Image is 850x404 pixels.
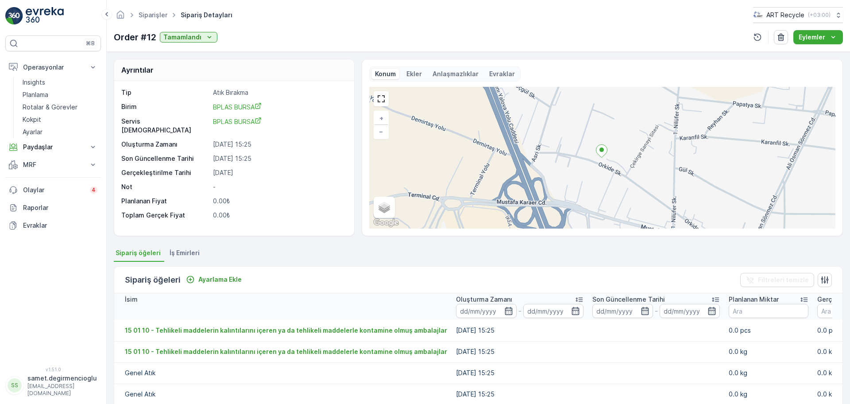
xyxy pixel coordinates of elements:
p: Ayrıntılar [121,65,154,75]
span: İş Emirleri [170,249,200,257]
p: Toplam Gerçek Fiyat [121,211,185,220]
span: − [379,128,383,135]
p: 0.0 kg [729,347,808,356]
a: Siparişler [139,11,167,19]
a: Rotalar & Görevler [19,101,101,113]
p: Evraklar [489,70,515,78]
input: dd/mm/yyyy [660,304,720,318]
td: [DATE] 15:25 [452,341,588,362]
button: SSsamet.degirmencioglu[EMAIL_ADDRESS][DOMAIN_NAME] [5,374,101,397]
button: Ayarlama Ekle [182,274,245,285]
td: [DATE] 15:25 [452,362,588,384]
p: Ayarlar [23,128,42,136]
a: Bu bölgeyi Google Haritalar'da açın (yeni pencerede açılır) [371,217,401,229]
a: Planlama [19,89,101,101]
button: Filtreleri temizle [740,273,814,287]
p: [DATE] 15:25 [213,140,345,149]
p: Sipariş öğeleri [125,274,181,286]
p: Planlama [23,90,48,99]
p: Son Güncellenme Tarihi [592,295,665,304]
img: logo_light-DOdMpM7g.png [26,7,64,25]
a: Kokpit [19,113,101,126]
p: Planlanan Fiyat [121,197,167,206]
p: Rotalar & Görevler [23,103,77,112]
p: Olaylar [23,186,85,194]
span: sipariş detayları [179,11,234,19]
p: Son Güncellenme Tarihi [121,154,209,163]
p: Not [121,183,209,191]
p: ⌘B [86,40,95,47]
td: [DATE] 15:25 [452,320,588,341]
div: SS [8,378,22,392]
p: [EMAIL_ADDRESS][DOMAIN_NAME] [27,383,97,397]
a: 15 01 10 - Tehlikeli maddelerin kalıntılarını içeren ya da tehlikeli maddelerle kontamine olmuş a... [125,326,447,335]
p: Paydaşlar [23,143,83,151]
p: - [213,183,345,191]
p: Konum [375,70,396,78]
button: Operasyonlar [5,58,101,76]
p: Filtreleri temizle [758,276,809,284]
a: Evraklar [5,217,101,234]
a: Ayarlar [19,126,101,138]
button: MRF [5,156,101,174]
span: BPLAS BURSA [213,103,262,111]
p: MRF [23,160,83,169]
p: samet.degirmencioglu [27,374,97,383]
span: v 1.51.0 [5,367,101,372]
p: Order #12 [114,31,156,44]
a: Uzaklaştır [375,125,388,138]
p: ( +03:00 ) [808,12,831,19]
span: Sipariş öğeleri [116,249,161,257]
p: [DATE] 15:25 [213,154,345,163]
p: Ayarlama Ekle [198,275,242,284]
input: dd/mm/yyyy [592,304,653,318]
p: - [655,306,658,316]
button: ART Recycle(+03:00) [753,7,843,23]
p: Operasyonlar [23,63,83,72]
input: dd/mm/yyyy [456,304,517,318]
p: 0.0 kg [729,390,808,399]
p: Servis [DEMOGRAPHIC_DATA] [121,117,209,135]
span: 0.00₺ [213,211,230,219]
p: Planlanan Miktar [729,295,779,304]
img: image_23.png [753,10,763,20]
button: Eylemler [793,30,843,44]
span: + [379,114,383,122]
p: ART Recycle [766,11,804,19]
p: 4 [92,186,96,194]
p: 0.0 pcs [729,326,808,335]
a: View Fullscreen [375,92,388,105]
p: Insights [23,78,45,87]
span: 0.00₺ [213,197,230,205]
img: logo [5,7,23,25]
input: Ara [729,304,808,318]
p: Evraklar [23,221,97,230]
p: Tamamlandı [163,33,201,42]
a: Raporlar [5,199,101,217]
button: Paydaşlar [5,138,101,156]
p: İsim [125,295,138,304]
p: Oluşturma Zamanı [456,295,512,304]
img: Google [371,217,401,229]
a: Insights [19,76,101,89]
a: Ana Sayfa [116,13,125,21]
a: Olaylar4 [5,181,101,199]
p: Tip [121,88,209,97]
p: Ekler [406,70,422,78]
p: [DATE] [213,168,345,177]
p: Birim [121,102,209,112]
a: BPLAS BURSA [213,102,345,112]
p: Kokpit [23,115,41,124]
p: Oluşturma Zamanı [121,140,209,149]
p: Atık Bırakma [213,88,345,97]
p: Eylemler [799,33,825,42]
a: Layers [375,198,394,217]
td: Genel Atık [114,362,452,384]
a: 15 01 10 - Tehlikeli maddelerin kalıntılarını içeren ya da tehlikeli maddelerle kontamine olmuş a... [125,347,447,356]
input: dd/mm/yyyy [523,304,584,318]
p: - [518,306,522,316]
button: Tamamlandı [160,32,217,43]
a: BPLAS BURSA [213,117,345,135]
